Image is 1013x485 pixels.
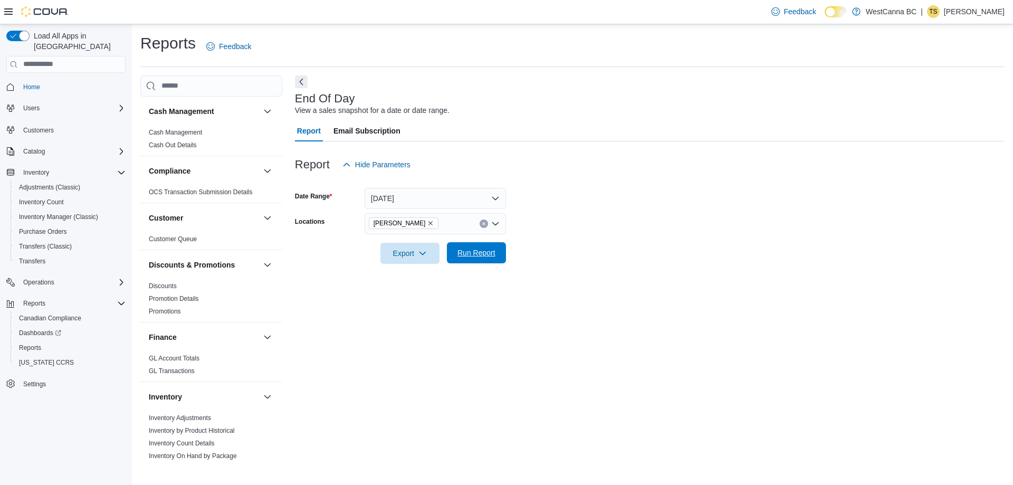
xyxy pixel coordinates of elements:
[19,124,58,137] a: Customers
[11,311,130,326] button: Canadian Compliance
[2,296,130,311] button: Reports
[149,260,259,270] button: Discounts & Promotions
[149,332,259,343] button: Finance
[15,356,78,369] a: [US_STATE] CCRS
[15,356,126,369] span: Washington CCRS
[149,213,183,223] h3: Customer
[261,259,274,271] button: Discounts & Promotions
[149,213,259,223] button: Customer
[261,165,274,177] button: Compliance
[149,106,214,117] h3: Cash Management
[929,5,937,18] span: TS
[15,181,84,194] a: Adjustments (Classic)
[355,159,410,170] span: Hide Parameters
[15,240,126,253] span: Transfers (Classic)
[149,166,190,176] h3: Compliance
[149,452,237,460] a: Inventory On Hand by Package
[15,255,126,268] span: Transfers
[23,83,40,91] span: Home
[149,426,235,435] span: Inventory by Product Historical
[338,154,415,175] button: Hide Parameters
[149,282,177,290] span: Discounts
[19,145,49,158] button: Catalog
[15,327,65,339] a: Dashboards
[19,344,41,352] span: Reports
[927,5,940,18] div: Timothy Simpson
[15,225,126,238] span: Purchase Orders
[23,299,45,308] span: Reports
[11,355,130,370] button: [US_STATE] CCRS
[149,307,181,316] span: Promotions
[149,440,215,447] a: Inventory Count Details
[19,102,126,115] span: Users
[149,188,253,196] a: OCS Transaction Submission Details
[261,331,274,344] button: Finance
[944,5,1005,18] p: [PERSON_NAME]
[380,243,439,264] button: Export
[149,166,259,176] button: Compliance
[149,392,182,402] h3: Inventory
[19,276,126,289] span: Operations
[369,217,439,229] span: WestCanna - Robson
[15,240,76,253] a: Transfers (Classic)
[23,147,45,156] span: Catalog
[19,123,126,136] span: Customers
[19,377,126,391] span: Settings
[2,122,130,137] button: Customers
[19,358,74,367] span: [US_STATE] CCRS
[15,255,50,268] a: Transfers
[149,141,197,149] span: Cash Out Details
[491,220,500,228] button: Open list of options
[2,165,130,180] button: Inventory
[15,327,126,339] span: Dashboards
[767,1,820,22] a: Feedback
[365,188,506,209] button: [DATE]
[19,80,126,93] span: Home
[2,144,130,159] button: Catalog
[295,192,332,201] label: Date Range
[19,183,80,192] span: Adjustments (Classic)
[2,275,130,290] button: Operations
[140,352,282,382] div: Finance
[140,186,282,203] div: Compliance
[19,198,64,206] span: Inventory Count
[23,168,49,177] span: Inventory
[30,31,126,52] span: Load All Apps in [GEOGRAPHIC_DATA]
[140,33,196,54] h1: Reports
[19,314,81,322] span: Canadian Compliance
[149,354,199,363] span: GL Account Totals
[19,257,45,265] span: Transfers
[149,129,202,136] a: Cash Management
[427,220,434,226] button: Remove WestCanna - Robson from selection in this group
[149,235,197,243] a: Customer Queue
[149,128,202,137] span: Cash Management
[295,158,330,171] h3: Report
[297,120,321,141] span: Report
[19,297,126,310] span: Reports
[295,75,308,88] button: Next
[11,210,130,224] button: Inventory Manager (Classic)
[140,126,282,156] div: Cash Management
[11,254,130,269] button: Transfers
[15,341,45,354] a: Reports
[15,196,68,208] a: Inventory Count
[19,145,126,158] span: Catalog
[149,414,211,422] a: Inventory Adjustments
[19,166,53,179] button: Inventory
[825,6,847,17] input: Dark Mode
[149,294,199,303] span: Promotion Details
[295,105,450,116] div: View a sales snapshot for a date or date range.
[149,308,181,315] a: Promotions
[149,295,199,302] a: Promotion Details
[295,92,355,105] h3: End Of Day
[19,378,50,391] a: Settings
[11,195,130,210] button: Inventory Count
[23,126,54,135] span: Customers
[2,101,130,116] button: Users
[784,6,816,17] span: Feedback
[15,225,71,238] a: Purchase Orders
